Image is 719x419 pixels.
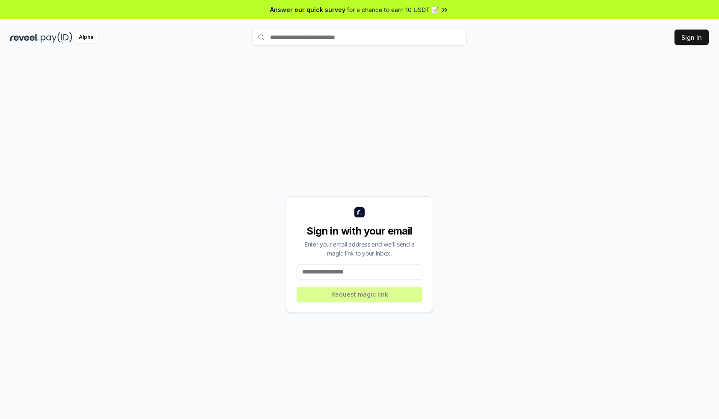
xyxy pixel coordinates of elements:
[74,32,98,43] div: Alpha
[347,5,439,14] span: for a chance to earn 10 USDT 📝
[354,207,365,217] img: logo_small
[270,5,345,14] span: Answer our quick survey
[674,30,709,45] button: Sign In
[297,224,422,238] div: Sign in with your email
[297,240,422,258] div: Enter your email address and we’ll send a magic link to your inbox.
[41,32,72,43] img: pay_id
[10,32,39,43] img: reveel_dark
